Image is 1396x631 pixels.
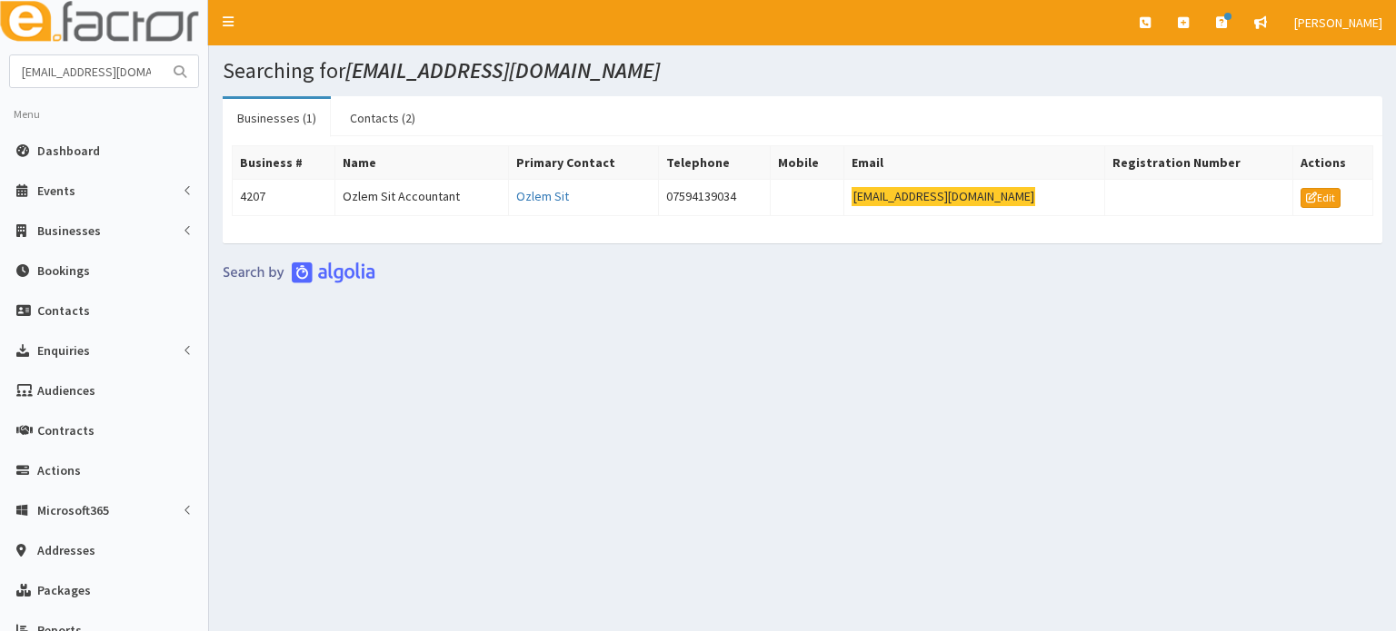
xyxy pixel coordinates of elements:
[1105,146,1293,180] th: Registration Number
[37,262,90,279] span: Bookings
[233,180,335,216] td: 4207
[223,59,1382,83] h1: Searching for
[37,582,91,598] span: Packages
[223,261,375,283] img: search-by-algolia-light-background.png
[1301,188,1341,208] a: Edit
[516,188,569,204] a: Ozlem Sit
[37,462,81,478] span: Actions
[233,146,335,180] th: Business #
[1293,146,1373,180] th: Actions
[223,99,331,137] a: Businesses (1)
[771,146,844,180] th: Mobile
[37,182,75,199] span: Events
[37,222,101,239] span: Businesses
[37,143,100,159] span: Dashboard
[1294,15,1382,31] span: [PERSON_NAME]
[334,180,508,216] td: Ozlem Sit Accountant
[852,187,1035,206] mark: [EMAIL_ADDRESS][DOMAIN_NAME]
[345,56,660,84] i: [EMAIL_ADDRESS][DOMAIN_NAME]
[37,302,90,319] span: Contacts
[508,146,658,180] th: Primary Contact
[37,542,95,558] span: Addresses
[37,382,95,399] span: Audiences
[334,146,508,180] th: Name
[37,422,95,439] span: Contracts
[844,146,1105,180] th: Email
[37,342,90,359] span: Enquiries
[659,146,771,180] th: Telephone
[37,502,109,518] span: Microsoft365
[335,99,430,137] a: Contacts (2)
[659,180,771,216] td: 07594139034
[10,55,163,87] input: Search...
